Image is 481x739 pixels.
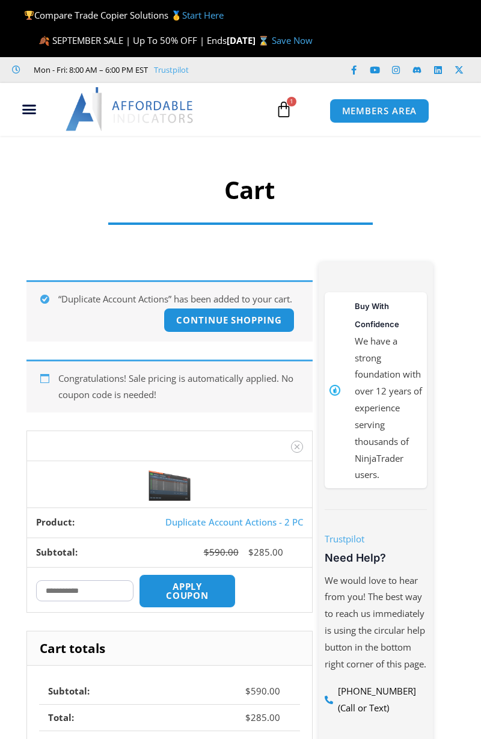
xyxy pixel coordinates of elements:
[5,98,53,121] div: Menu Toggle
[25,11,34,20] img: 🏆
[355,333,422,484] p: We have a strong foundation with over 12 years of experience serving thousands of NinjaTrader users.
[204,546,239,558] bdi: 590.00
[31,63,148,77] span: Mon - Fri: 8:00 AM – 6:00 PM EST
[227,34,272,46] strong: [DATE] ⌛
[165,516,303,528] a: Duplicate Account Actions - 2 PC
[291,441,303,453] a: Remove Duplicate Account Actions - 2 PC from cart
[325,533,364,545] a: Trustpilot
[329,99,430,123] a: MEMBERS AREA
[149,468,191,501] img: Screenshot 2024-08-26 15414455555 | Affordable Indicators – NinjaTrader
[272,34,313,46] a: Save Now
[287,97,296,106] span: 1
[325,574,426,670] span: We would love to hear from you! The best way to reach us immediately is using the circular help b...
[26,360,313,413] div: Congratulations! Sale pricing is automatically applied. No coupon code is needed!
[66,87,195,130] img: LogoAI | Affordable Indicators – NinjaTrader
[27,631,312,666] h2: Cart totals
[38,34,227,46] span: 🍂 SEPTEMBER SALE | Up To 50% OFF | Ends
[139,574,236,608] button: Apply coupon
[325,551,427,565] h3: Need Help?
[342,106,417,115] span: MEMBERS AREA
[245,711,251,723] span: $
[164,308,294,333] a: Continue shopping
[182,9,224,21] a: Start Here
[26,280,313,342] div: “Duplicate Account Actions” has been added to your cart.
[248,546,254,558] span: $
[335,683,426,717] span: [PHONE_NUMBER] (Call or Text)
[154,63,189,77] a: Trustpilot
[248,546,283,558] bdi: 285.00
[329,385,340,396] img: mark thumbs good 43913 | Affordable Indicators – NinjaTrader
[204,546,209,558] span: $
[355,297,422,333] h3: Buy With Confidence
[245,685,280,697] bdi: 590.00
[24,9,224,21] span: Compare Trade Copier Solutions 🥇
[114,173,385,207] h1: Cart
[257,92,310,127] a: 1
[245,711,280,723] bdi: 285.00
[245,685,251,697] span: $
